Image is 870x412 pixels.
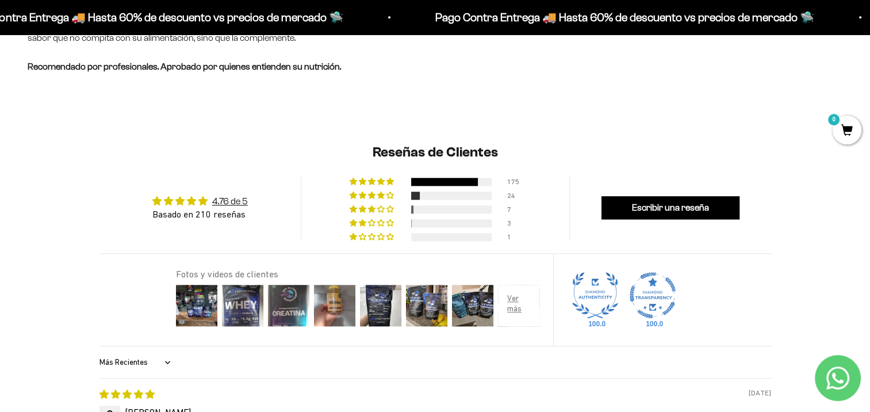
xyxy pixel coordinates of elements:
[14,150,238,170] div: Comparativa con otros productos similares
[507,233,521,241] div: 1
[496,283,542,329] img: User picture
[176,268,539,280] div: Fotos y videos de clientes
[350,219,396,227] div: 1% (3) reviews with 2 star rating
[630,272,676,321] div: Diamond Transparent Shop. Published 100% of verified reviews received in total
[266,283,312,329] img: User picture
[14,18,238,71] p: Para decidirte a comprar este suplemento, ¿qué información específica sobre su pureza, origen o c...
[572,272,618,318] img: Judge.me Diamond Authentic Shop medal
[14,81,238,101] div: Detalles sobre ingredientes "limpios"
[28,62,341,71] strong: Recomendado por profesionales. Aprobado por quienes entienden su nutrición.
[833,125,861,138] a: 0
[99,351,174,374] select: Sort dropdown
[99,389,155,399] span: 5 star review
[350,205,396,213] div: 3% (7) reviews with 3 star rating
[749,388,771,398] span: [DATE]
[212,196,248,206] a: 4.76 de 5
[643,319,662,329] div: 100.0
[152,208,248,220] div: Basado en 210 reseñas
[189,199,237,218] span: Enviar
[586,319,604,329] div: 100.0
[630,272,676,318] a: Judge.me Diamond Transparent Shop medal 100.0
[350,192,396,200] div: 11% (24) reviews with 4 star rating
[350,233,396,241] div: 0% (1) reviews with 1 star rating
[350,178,396,186] div: 83% (175) reviews with 5 star rating
[99,143,771,162] h2: Reseñas de Clientes
[220,283,266,329] img: User picture
[507,205,521,213] div: 7
[450,283,496,329] img: User picture
[630,272,676,318] img: Judge.me Diamond Transparent Shop medal
[358,283,404,329] img: User picture
[312,283,358,329] img: User picture
[507,219,521,227] div: 3
[14,127,238,147] div: Certificaciones de calidad
[174,283,220,329] img: User picture
[409,8,788,26] p: Pago Contra Entrega 🚚 Hasta 60% de descuento vs precios de mercado 🛸
[187,199,238,218] button: Enviar
[572,272,618,318] a: Judge.me Diamond Authentic Shop medal 100.0
[14,104,238,124] div: País de origen de ingredientes
[827,113,841,127] mark: 0
[152,194,248,208] div: Average rating is 4.76 stars
[38,173,237,192] input: Otra (por favor especifica)
[404,283,450,329] img: User picture
[572,272,618,321] div: Diamond Authentic Shop. 100% of published reviews are verified reviews
[507,192,521,200] div: 24
[507,178,521,186] div: 175
[601,196,739,219] a: Escribir una reseña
